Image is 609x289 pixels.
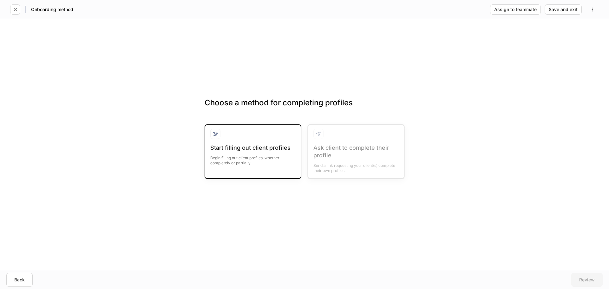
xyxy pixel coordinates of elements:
[14,278,25,282] div: Back
[6,273,33,287] button: Back
[545,4,582,15] button: Save and exit
[210,144,296,152] div: Start filling out client profiles
[494,7,537,12] div: Assign to teammate
[210,152,296,166] div: Begin filling out client profiles, whether completely or partially.
[31,6,73,13] h5: Onboarding method
[205,98,404,118] h3: Choose a method for completing profiles
[549,7,578,12] div: Save and exit
[490,4,541,15] button: Assign to teammate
